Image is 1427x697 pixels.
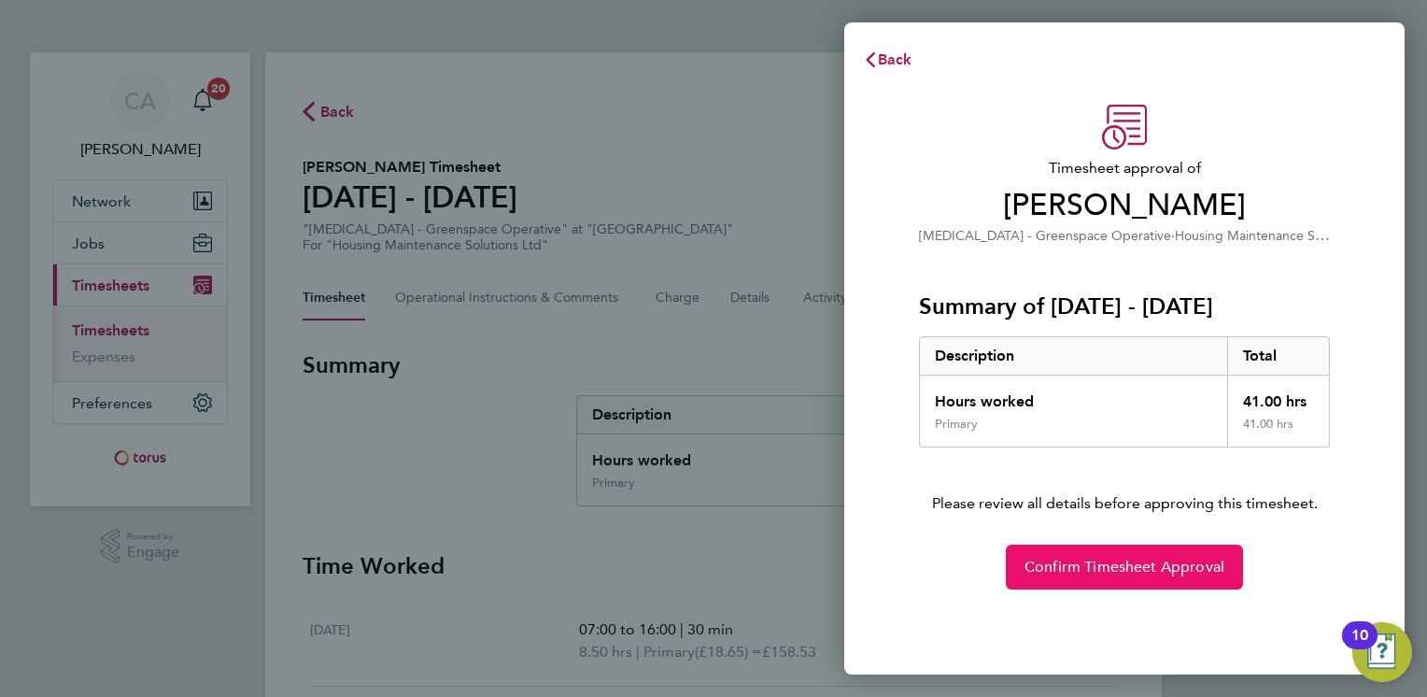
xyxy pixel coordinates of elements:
span: Back [878,50,912,68]
span: · [1171,228,1175,244]
span: [MEDICAL_DATA] - Greenspace Operative [919,228,1171,244]
div: Primary [935,417,978,432]
span: [PERSON_NAME] [919,187,1330,224]
div: 10 [1351,635,1368,660]
div: Description [920,337,1227,375]
span: Timesheet approval of [919,157,1330,179]
div: Hours worked [920,376,1227,417]
p: Please review all details before approving this timesheet. [897,448,1352,515]
div: Total [1227,337,1330,375]
div: 41.00 hrs [1227,376,1330,417]
h3: Summary of [DATE] - [DATE] [919,292,1330,321]
div: Summary of 18 - 24 Aug 2025 [919,336,1330,448]
span: Confirm Timesheet Approval [1024,558,1224,576]
button: Confirm Timesheet Approval [1006,545,1243,590]
button: Open Resource Center, 10 new notifications [1352,622,1412,682]
span: Housing Maintenance Solutions Ltd [1175,226,1384,244]
div: 41.00 hrs [1227,417,1330,447]
button: Back [844,41,931,78]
